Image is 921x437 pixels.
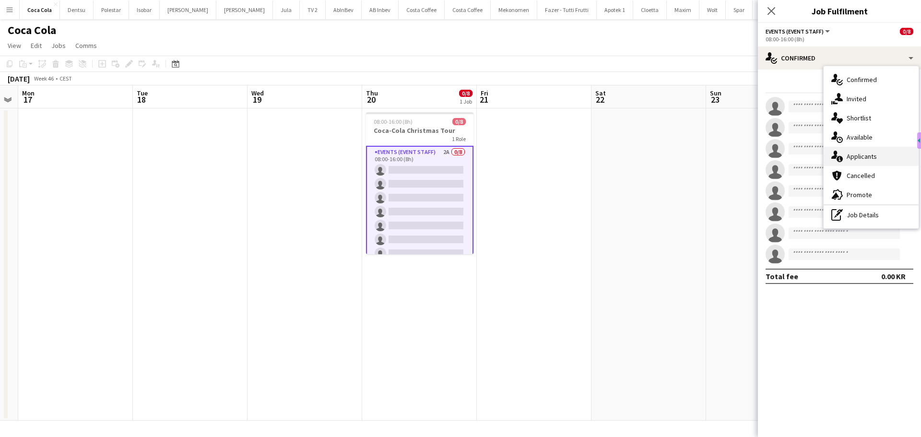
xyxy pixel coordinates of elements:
div: Shortlist [824,108,919,128]
span: Edit [31,41,42,50]
span: Sun [710,89,721,97]
a: Jobs [47,39,70,52]
app-card-role: Events (Event Staff)2A0/808:00-16:00 (8h) [366,146,473,278]
span: Wed [251,89,264,97]
div: 0.00 KR [881,272,906,281]
span: 19 [250,94,264,105]
span: Comms [75,41,97,50]
h3: Coca-Cola Christmas Tour [366,126,473,135]
span: 0/8 [459,90,472,97]
button: Apotek 1 [597,0,633,19]
h3: Job Fulfilment [758,5,921,17]
span: Mon [22,89,35,97]
div: Cancelled [824,166,919,185]
span: 08:00-16:00 (8h) [374,118,413,125]
span: Week 46 [32,75,56,82]
span: 23 [708,94,721,105]
span: Tue [137,89,148,97]
button: Wolt [699,0,726,19]
button: Polestar [94,0,129,19]
div: Promote [824,185,919,204]
button: Costa Coffee [445,0,491,19]
button: Coca Cola [20,0,60,19]
div: CEST [59,75,72,82]
div: Confirmed [758,47,921,70]
div: 08:00-16:00 (8h) [766,35,913,43]
div: Total fee [766,272,798,281]
span: 0/8 [452,118,466,125]
app-job-card: 08:00-16:00 (8h)0/8Coca-Cola Christmas Tour1 RoleEvents (Event Staff)2A0/808:00-16:00 (8h) [366,112,473,254]
div: Applicants [824,147,919,166]
span: 17 [21,94,35,105]
a: View [4,39,25,52]
button: Fazer - Tutti Frutti [537,0,597,19]
div: Job Details [824,205,919,224]
div: 1 Job [460,98,472,105]
button: Jula [273,0,300,19]
button: Isobar [129,0,160,19]
button: [PERSON_NAME] [160,0,216,19]
button: Dentsu [60,0,94,19]
button: AB Inbev [362,0,399,19]
h1: Coca Cola [8,23,56,37]
button: TV 2 [300,0,326,19]
span: Thu [366,89,378,97]
div: Available [824,128,919,147]
button: [PERSON_NAME] [216,0,273,19]
span: Events (Event Staff) [766,28,824,35]
button: Costa Coffee [399,0,445,19]
button: AbInBev [326,0,362,19]
div: [DATE] [8,74,30,83]
button: Maxim [667,0,699,19]
button: Events (Event Staff) [766,28,831,35]
a: Comms [71,39,101,52]
span: 18 [135,94,148,105]
span: Fri [481,89,488,97]
span: Sat [595,89,606,97]
button: Cloetta [633,0,667,19]
button: Spar [726,0,753,19]
span: 22 [594,94,606,105]
span: 20 [365,94,378,105]
span: 21 [479,94,488,105]
button: Mekonomen [491,0,537,19]
a: Edit [27,39,46,52]
span: 0/8 [900,28,913,35]
button: Kiwi [753,0,779,19]
div: Invited [824,89,919,108]
span: View [8,41,21,50]
div: Confirmed [824,70,919,89]
span: 1 Role [452,135,466,142]
span: Jobs [51,41,66,50]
